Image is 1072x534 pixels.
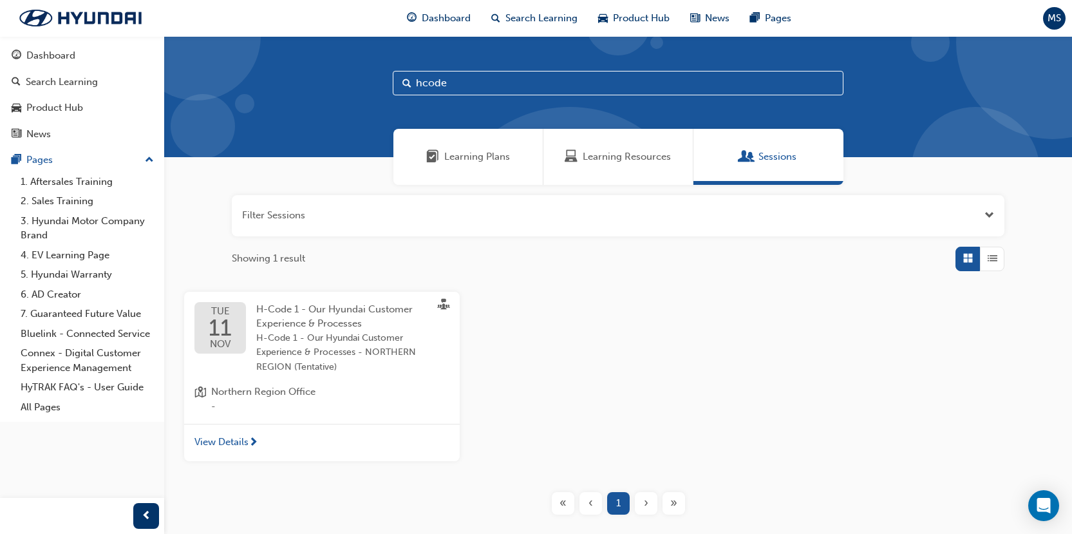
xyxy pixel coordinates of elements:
[5,122,159,146] a: News
[565,149,578,164] span: Learning Resources
[680,5,740,32] a: news-iconNews
[15,191,159,211] a: 2. Sales Training
[15,245,159,265] a: 4. EV Learning Page
[15,265,159,285] a: 5. Hyundai Warranty
[26,48,75,63] div: Dashboard
[15,285,159,305] a: 6. AD Creator
[705,11,729,26] span: News
[15,172,159,192] a: 1. Aftersales Training
[444,149,510,164] span: Learning Plans
[12,50,21,62] span: guage-icon
[1048,11,1061,26] span: MS
[145,152,154,169] span: up-icon
[15,304,159,324] a: 7. Guaranteed Future Value
[660,492,688,515] button: Last page
[6,5,155,32] img: Trak
[588,5,680,32] a: car-iconProduct Hub
[740,149,753,164] span: Sessions
[549,492,577,515] button: First page
[15,397,159,417] a: All Pages
[232,251,305,266] span: Showing 1 result
[194,435,249,450] span: View Details
[644,496,648,511] span: ›
[194,385,449,414] a: location-iconNorthern Region Office-
[426,149,439,164] span: Learning Plans
[988,251,997,266] span: List
[12,155,21,166] span: pages-icon
[605,492,632,515] button: Page 1
[12,77,21,88] span: search-icon
[194,302,449,375] a: TUE11NOVH-Code 1 - Our Hyundai Customer Experience & ProcessesH-Code 1 - Our Hyundai Customer Exp...
[26,127,51,142] div: News
[963,251,973,266] span: Grid
[402,76,411,91] span: Search
[184,424,460,461] a: View Details
[765,11,791,26] span: Pages
[209,316,232,339] span: 11
[142,508,151,524] span: prev-icon
[740,5,802,32] a: pages-iconPages
[209,339,232,349] span: NOV
[184,292,460,461] button: TUE11NOVH-Code 1 - Our Hyundai Customer Experience & ProcessesH-Code 1 - Our Hyundai Customer Exp...
[670,496,677,511] span: »
[543,129,693,185] a: Learning ResourcesLearning Resources
[397,5,481,32] a: guage-iconDashboard
[613,11,670,26] span: Product Hub
[5,41,159,148] button: DashboardSearch LearningProduct HubNews
[249,437,258,449] span: next-icon
[5,148,159,172] button: Pages
[393,71,843,95] input: Search...
[5,70,159,94] a: Search Learning
[211,399,315,414] span: -
[438,299,449,313] span: sessionType_FACE_TO_FACE-icon
[690,10,700,26] span: news-icon
[26,100,83,115] div: Product Hub
[15,324,159,344] a: Bluelink - Connected Service
[588,496,593,511] span: ‹
[481,5,588,32] a: search-iconSearch Learning
[211,385,315,399] span: Northern Region Office
[598,10,608,26] span: car-icon
[12,129,21,140] span: news-icon
[560,496,567,511] span: «
[194,385,206,414] span: location-icon
[583,149,671,164] span: Learning Resources
[256,331,429,375] span: H-Code 1 - Our Hyundai Customer Experience & Processes - NORTHERN REGION (Tentative)
[407,10,417,26] span: guage-icon
[632,492,660,515] button: Next page
[256,303,413,330] span: H-Code 1 - Our Hyundai Customer Experience & Processes
[693,129,843,185] a: SessionsSessions
[26,153,53,167] div: Pages
[15,377,159,397] a: HyTRAK FAQ's - User Guide
[5,44,159,68] a: Dashboard
[15,211,159,245] a: 3. Hyundai Motor Company Brand
[12,102,21,114] span: car-icon
[750,10,760,26] span: pages-icon
[26,75,98,90] div: Search Learning
[422,11,471,26] span: Dashboard
[1028,490,1059,521] div: Open Intercom Messenger
[393,129,543,185] a: Learning PlansLearning Plans
[505,11,578,26] span: Search Learning
[758,149,796,164] span: Sessions
[984,208,994,223] button: Open the filter
[491,10,500,26] span: search-icon
[1043,7,1066,30] button: MS
[5,96,159,120] a: Product Hub
[616,496,621,511] span: 1
[209,307,232,316] span: TUE
[577,492,605,515] button: Previous page
[15,343,159,377] a: Connex - Digital Customer Experience Management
